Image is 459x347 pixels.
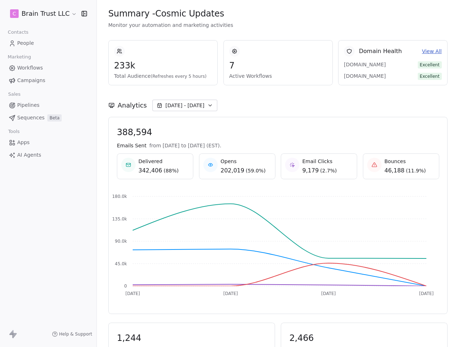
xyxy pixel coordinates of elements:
span: 388,594 [117,127,439,138]
span: Emails Sent [117,142,146,149]
tspan: 90.0k [115,239,127,244]
span: People [17,39,34,47]
tspan: 0 [124,284,127,289]
span: Beta [47,114,62,122]
span: [DOMAIN_NAME] [344,72,394,80]
tspan: [DATE] [126,291,140,296]
span: Sequences [17,114,44,122]
span: ( 59.0% ) [246,167,265,174]
span: Delivered [138,158,179,165]
a: Pipelines [6,99,91,111]
span: 7 [229,60,327,71]
span: 46,188 [384,166,404,175]
span: Pipelines [17,101,39,109]
span: 233k [114,60,212,71]
tspan: [DATE] [419,291,434,296]
span: 202,019 [221,166,244,175]
tspan: 135.0k [112,217,127,222]
span: Summary - Cosmic Updates [108,8,224,19]
span: Sales [5,89,24,100]
button: CBrain Trust LLC [9,8,76,20]
a: SequencesBeta [6,112,91,124]
span: Bounces [384,158,426,165]
span: Brain Trust LLC [22,9,70,18]
span: Apps [17,139,30,146]
span: Marketing [5,52,34,62]
span: Contacts [5,27,32,38]
span: Opens [221,158,266,165]
a: Workflows [6,62,91,74]
span: Email Clicks [302,158,337,165]
span: Tools [5,126,23,137]
span: Excellent [418,61,442,68]
a: AI Agents [6,149,91,161]
a: People [6,37,91,49]
a: Campaigns [6,75,91,86]
tspan: 45.0k [115,261,127,266]
span: Analytics [118,101,147,110]
span: Monitor your automation and marketing activities [108,22,448,29]
a: View All [422,48,442,55]
span: [DOMAIN_NAME] [344,61,394,68]
tspan: [DATE] [223,291,238,296]
span: 1,244 [117,333,266,343]
span: 2,466 [289,333,439,343]
span: ( 11.9% ) [406,167,425,174]
span: Excellent [418,73,442,80]
tspan: 180.0k [112,194,127,199]
span: Total Audience [114,72,212,80]
span: AI Agents [17,151,41,159]
button: [DATE] - [DATE] [152,100,217,111]
tspan: [DATE] [321,291,336,296]
a: Apps [6,137,91,148]
a: Help & Support [52,331,92,337]
span: C [13,10,16,17]
span: ( 2.7% ) [320,167,337,174]
span: Domain Health [359,47,402,56]
span: 9,179 [302,166,319,175]
span: Campaigns [17,77,45,84]
span: Workflows [17,64,43,72]
span: 342,406 [138,166,162,175]
span: from [DATE] to [DATE] (EST). [149,142,221,149]
span: ( 88% ) [164,167,179,174]
span: Active Workflows [229,72,327,80]
span: Help & Support [59,331,92,337]
span: [DATE] - [DATE] [165,102,204,109]
span: (Refreshes every 5 hours) [151,74,207,79]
